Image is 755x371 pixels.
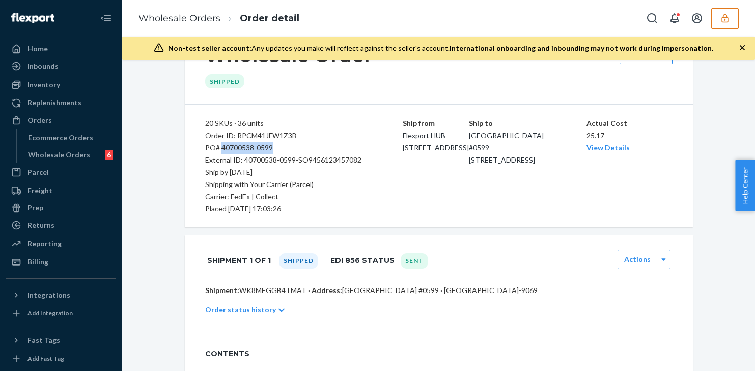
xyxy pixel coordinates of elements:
img: Flexport logo [11,13,54,23]
a: Wholesale Orders6 [23,147,117,163]
div: Home [27,44,48,54]
span: Non-test seller account: [168,44,251,52]
div: Prep [27,203,43,213]
a: Prep [6,200,116,216]
div: Shipped [279,253,318,269]
div: Order ID: RPCM41JFW1Z3B [205,129,361,142]
div: Fast Tags [27,335,60,346]
div: Add Fast Tag [27,354,64,363]
div: PO# 40700538-0599 [205,142,361,154]
p: WK8MEGGB4TMAT · [GEOGRAPHIC_DATA] #0599 · [GEOGRAPHIC_DATA]-9069 [205,285,673,296]
button: Close Navigation [96,8,116,29]
h1: Wholesale Order [205,45,373,66]
button: Integrations [6,287,116,303]
a: Reporting [6,235,116,252]
a: Inbounds [6,58,116,74]
button: Open Search Box [642,8,662,29]
button: Fast Tags [6,332,116,349]
p: Ship from [403,117,469,129]
span: [GEOGRAPHIC_DATA] #0599 [STREET_ADDRESS] [469,131,544,164]
div: 6 [105,150,113,160]
a: Wholesale Orders [138,13,220,24]
a: Freight [6,182,116,199]
a: Billing [6,254,116,270]
button: Open account menu [687,8,707,29]
span: Shipment: [205,286,239,295]
div: Inventory [27,79,60,90]
div: 20 SKUs · 36 units [205,117,361,129]
a: Order detail [240,13,299,24]
span: International onboarding and inbounding may not work during impersonation. [450,44,713,52]
div: Shipped [205,74,244,88]
div: External ID: 40700538-0599-SO9456123457082 [205,154,361,166]
p: Ship by [DATE] [205,166,361,178]
p: Actual Cost [586,117,673,129]
p: Carrier: FedEx | Collect [205,191,361,203]
span: Flexport HUB [STREET_ADDRESS] [403,131,469,152]
p: Ship to [469,117,546,129]
button: Help Center [735,160,755,211]
button: Open notifications [664,8,685,29]
div: Integrations [27,290,70,300]
a: Add Integration [6,307,116,320]
a: Home [6,41,116,57]
a: Inventory [6,76,116,93]
a: Ecommerce Orders [23,129,117,146]
label: Actions [624,254,651,264]
a: View Details [586,143,630,152]
div: Sent [401,253,428,269]
div: Wholesale Orders [28,150,90,160]
div: Freight [27,185,52,196]
div: Orders [27,115,52,125]
div: Ecommerce Orders [28,132,93,143]
div: Placed [DATE] 17:03:26 [205,203,361,215]
div: Any updates you make will reflect against the seller's account. [168,43,713,54]
ol: breadcrumbs [130,4,307,34]
div: Replenishments [27,98,81,108]
a: Parcel [6,164,116,180]
div: Reporting [27,238,62,249]
a: Replenishments [6,95,116,111]
p: Shipping with Your Carrier (Parcel) [205,178,361,191]
p: Order status history [205,305,276,315]
div: Inbounds [27,61,59,71]
a: Add Fast Tag [6,353,116,365]
span: CONTENTS [205,349,673,359]
a: Orders [6,112,116,128]
div: Add Integration [27,309,73,317]
div: Returns [27,220,54,230]
div: 25.17 [586,117,673,154]
h1: Shipment 1 of 1 [207,250,271,271]
div: Billing [27,257,48,267]
a: Returns [6,217,116,233]
h1: EDI 856 Status [330,250,395,271]
span: Address: [312,286,342,295]
div: Parcel [27,167,49,177]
